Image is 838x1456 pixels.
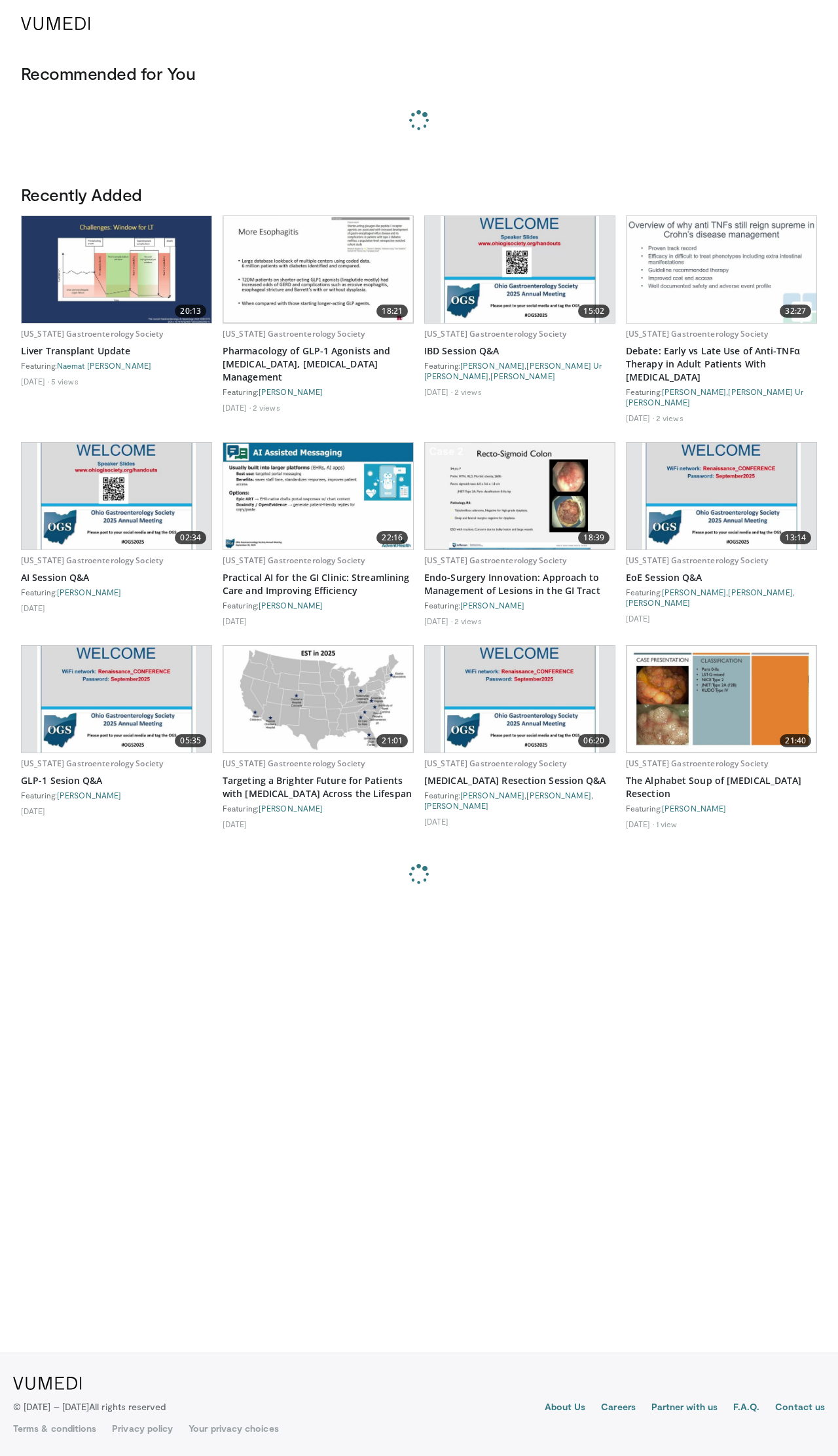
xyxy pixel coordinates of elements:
div: Featuring: [21,587,212,597]
a: GLP-1 Sesion Q&A [21,774,212,787]
a: The Alphabet Soup of [MEDICAL_DATA] Resection [626,774,817,800]
span: 02:34 [175,531,206,544]
a: Naemat [PERSON_NAME] [57,361,151,370]
a: [US_STATE] Gastroenterology Society [223,758,365,769]
li: 1 view [656,819,678,829]
li: 2 views [253,402,280,413]
img: 9c193f3b-f34d-4ef2-9fd2-d38d4edf8862.620x360_q85_upscale.jpg [642,443,800,550]
img: VuMedi Logo [21,17,90,30]
a: 15:02 [425,216,615,323]
a: [US_STATE] Gastroenterology Society [424,328,566,339]
a: Pharmacology of GLP-1 Agonists and [MEDICAL_DATA], [MEDICAL_DATA] Management [223,345,414,384]
span: 20:13 [175,305,206,318]
span: 06:20 [578,734,610,747]
a: [PERSON_NAME] [259,387,323,396]
a: 21:01 [223,646,413,753]
a: [PERSON_NAME] [460,361,524,370]
a: [US_STATE] Gastroenterology Society [21,758,163,769]
li: [DATE] [424,816,449,827]
div: Featuring: , [626,386,817,407]
a: 20:13 [22,216,211,323]
img: d9b28f60-ad0f-4111-8aff-a91b8e1b1ef8.620x360_q85_upscale.jpg [37,646,195,753]
img: 5412fe19-3fcd-4cfe-9bfa-781ba0d989fc.620x360_q85_upscale.jpg [441,646,598,753]
div: Featuring: [424,600,615,610]
li: [DATE] [21,603,46,613]
li: [DATE] [626,613,651,624]
a: 22:16 [223,443,413,550]
a: Targeting a Brighter Future for Patients with [MEDICAL_DATA] Across the Lifespan [223,774,414,800]
a: About Us [545,1400,586,1416]
a: [PERSON_NAME] [490,371,555,381]
a: [PERSON_NAME] [460,601,524,610]
a: [PERSON_NAME] [259,804,323,813]
img: e0e8f8bd-6e1e-4e75-90de-6f9de8f6b4e5.620x360_q85_upscale.jpg [37,443,195,550]
span: 18:39 [578,531,610,544]
li: [DATE] [223,402,251,413]
li: [DATE] [21,806,46,816]
a: [PERSON_NAME] [662,804,726,813]
li: [DATE] [223,616,247,626]
span: 05:35 [175,734,206,747]
a: [US_STATE] Gastroenterology Society [223,555,365,566]
div: Featuring: , , [626,587,817,608]
a: 21:40 [627,646,816,753]
li: [DATE] [424,616,452,626]
span: 18:21 [376,305,408,318]
a: 13:14 [627,443,816,550]
li: [DATE] [626,819,654,829]
span: All rights reserved [89,1401,166,1412]
div: Featuring: [223,600,414,610]
div: Featuring: [21,790,212,800]
span: 22:16 [376,531,408,544]
img: 44219f35-fb21-4142-a7e6-4f69784487e9.620x360_q85_upscale.jpg [22,216,211,323]
a: [US_STATE] Gastroenterology Society [626,758,768,769]
a: 05:35 [22,646,211,753]
a: Careers [601,1400,636,1416]
li: [DATE] [21,376,49,386]
a: Privacy policy [112,1422,173,1435]
a: [PERSON_NAME] [728,588,792,597]
a: [MEDICAL_DATA] Resection Session Q&A [424,774,615,787]
div: Featuring: [223,803,414,813]
a: IBD Session Q&A [424,345,615,358]
div: Featuring: , , [424,790,615,811]
img: 173e910a-e313-466e-8c16-c4c37688f05e.620x360_q85_upscale.jpg [627,216,816,323]
a: [US_STATE] Gastroenterology Society [424,555,566,566]
li: [DATE] [626,413,654,423]
li: [DATE] [424,386,452,397]
div: Featuring: , , [424,360,615,381]
a: 02:34 [22,443,211,550]
li: 5 views [51,376,79,386]
span: 13:14 [780,531,811,544]
div: Featuring: [21,360,212,371]
a: F.A.Q. [733,1400,759,1416]
div: Featuring: [223,386,414,397]
a: [PERSON_NAME] [57,791,121,800]
a: [US_STATE] Gastroenterology Society [626,328,768,339]
span: 21:01 [376,734,408,747]
a: Your privacy choices [189,1422,278,1435]
a: [PERSON_NAME] [662,588,726,597]
a: [US_STATE] Gastroenterology Society [626,555,768,566]
a: [PERSON_NAME] [662,387,726,396]
a: Liver Transplant Update [21,345,212,358]
span: 32:27 [780,305,811,318]
a: [PERSON_NAME] Ur [PERSON_NAME] [424,361,602,381]
a: 18:39 [425,443,615,550]
a: Debate: Early vs Late Use of Anti-TNFα Therapy in Adult Patients With [MEDICAL_DATA] [626,345,817,384]
a: Partner with us [651,1400,718,1416]
h3: Recommended for You [21,63,817,84]
img: 4c50b65f-c17e-435a-addd-2414a5bead1d.620x360_q85_upscale.jpg [224,646,413,753]
li: [DATE] [223,819,247,829]
a: [US_STATE] Gastroenterology Society [21,555,163,566]
a: [PERSON_NAME] [626,598,690,607]
img: 6aee5fcb-5fe3-4510-be74-27ce7baaa9bf.620x360_q85_upscale.jpg [223,443,413,550]
img: d0e87126-0652-440b-8b31-cc6ead807f65.620x360_q85_upscale.jpg [224,216,413,323]
li: 2 views [454,386,482,397]
a: [PERSON_NAME] [259,601,323,610]
a: [US_STATE] Gastroenterology Society [223,328,365,339]
img: ff294bfb-982f-4b4b-9edd-463453c64f41.620x360_q85_upscale.jpg [441,216,598,323]
a: [PERSON_NAME] [57,588,121,597]
a: Practical AI for the GI Clinic: Streamlining Care and Improving Efficiency [223,571,414,597]
a: [PERSON_NAME] [460,791,524,800]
